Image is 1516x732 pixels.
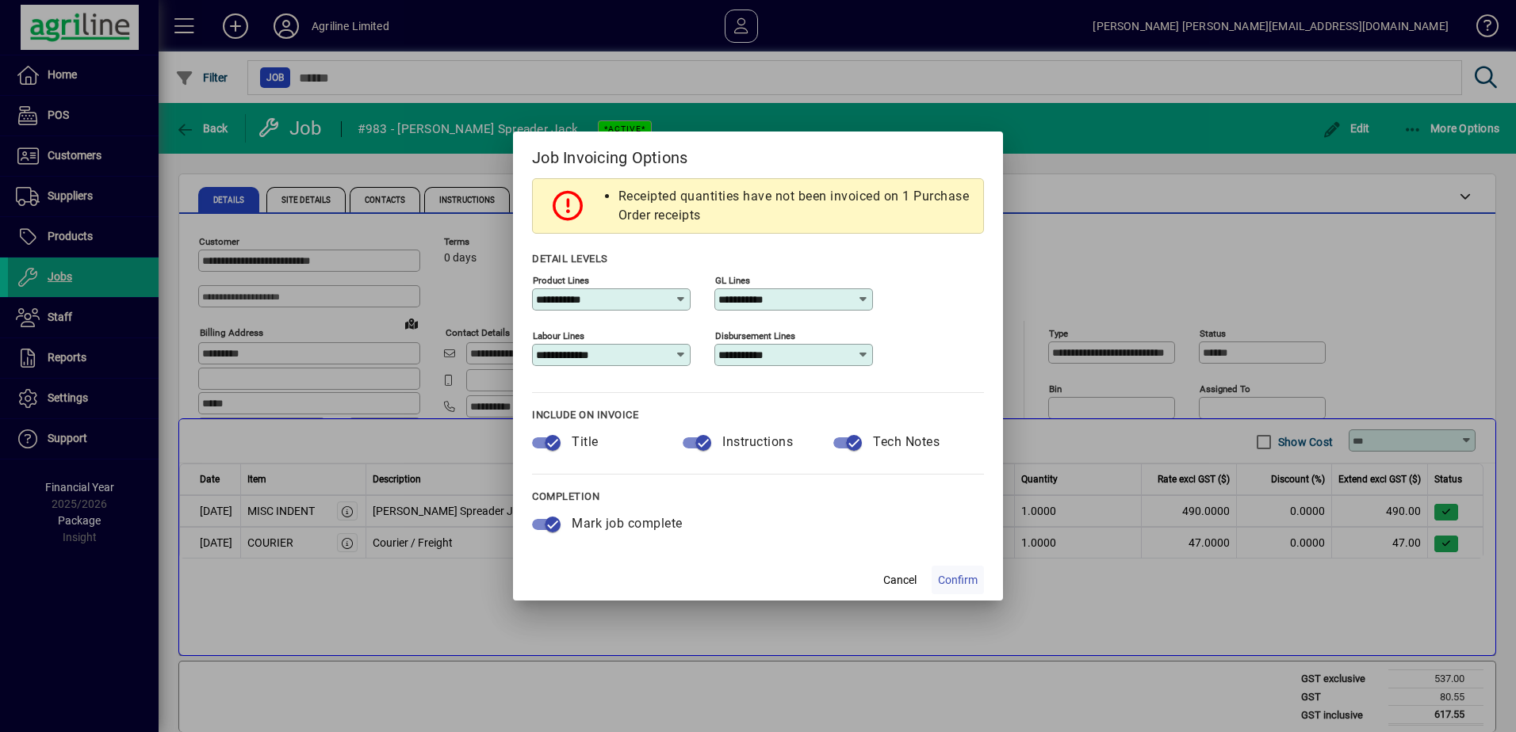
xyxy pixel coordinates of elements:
[532,406,984,425] div: INCLUDE ON INVOICE
[572,516,683,531] span: Mark job complete
[873,434,940,449] span: Tech Notes
[722,434,793,449] span: Instructions
[533,330,584,341] mat-label: Labour Lines
[532,487,984,506] div: COMPLETION
[883,572,917,589] span: Cancel
[932,566,984,594] button: Confirm
[533,275,589,286] mat-label: Product Lines
[513,132,1003,177] h2: Job Invoicing Options
[938,572,978,589] span: Confirm
[572,434,599,449] span: Title
[532,250,984,269] div: DETAIL LEVELS
[715,330,795,341] mat-label: Disbursement Lines
[618,187,970,225] li: Receipted quantities have not been invoiced on 1 Purchase Order receipts
[875,566,925,594] button: Cancel
[715,275,750,286] mat-label: GL Lines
